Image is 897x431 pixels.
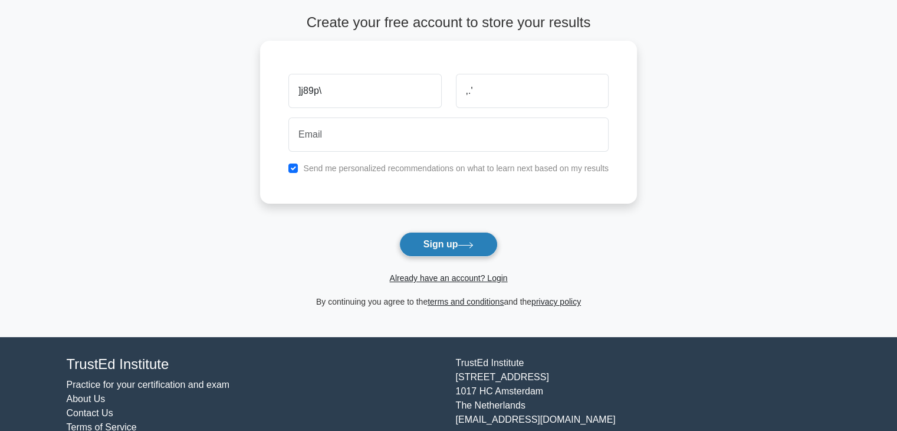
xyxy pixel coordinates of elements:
[288,117,609,152] input: Email
[67,394,106,404] a: About Us
[67,380,230,390] a: Practice for your certification and exam
[399,232,498,257] button: Sign up
[253,295,644,309] div: By continuing you agree to the and the
[428,297,504,306] a: terms and conditions
[260,14,637,31] h4: Create your free account to store your results
[389,273,507,283] a: Already have an account? Login
[288,74,441,108] input: First name
[531,297,581,306] a: privacy policy
[67,356,442,373] h4: TrustEd Institute
[456,74,609,108] input: Last name
[303,164,609,173] label: Send me personalized recommendations on what to learn next based on my results
[67,408,113,418] a: Contact Us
